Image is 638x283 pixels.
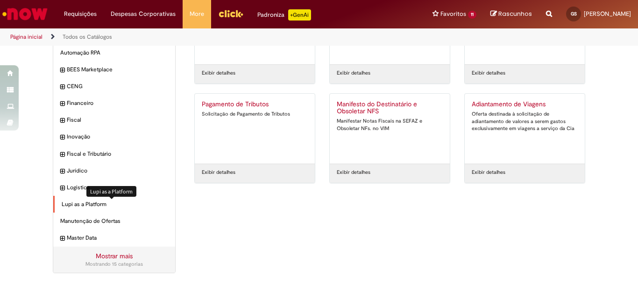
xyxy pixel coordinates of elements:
[60,66,64,75] i: expandir categoria BEES Marketplace
[190,9,204,19] span: More
[64,9,97,19] span: Requisições
[67,66,168,74] span: BEES Marketplace
[67,234,168,242] span: Master Data
[53,162,175,179] div: expandir categoria Jurídico Jurídico
[337,69,370,77] a: Exibir detalhes
[10,33,43,41] a: Página inicial
[7,28,418,46] ul: Trilhas de página
[60,261,168,268] div: Mostrando 15 categorias
[472,110,578,132] div: Oferta destinada à solicitação de adiantamento de valores a serem gastos exclusivamente em viagen...
[337,117,443,132] div: Manifestar Notas Fiscais na SEFAZ e Obsoletar NFs. no VIM
[53,111,175,129] div: expandir categoria Fiscal Fiscal
[53,78,175,95] div: expandir categoria CENG CENG
[60,133,64,142] i: expandir categoria Inovação
[111,9,176,19] span: Despesas Corporativas
[67,99,168,107] span: Financeiro
[96,252,133,260] a: Mostrar mais
[337,169,370,176] a: Exibir detalhes
[60,150,64,159] i: expandir categoria Fiscal e Tributário
[53,213,175,230] div: Manutenção de Ofertas
[584,10,631,18] span: [PERSON_NAME]
[60,116,64,125] i: expandir categoria Fiscal
[86,186,136,197] div: Lupi as a Platform
[53,145,175,163] div: expandir categoria Fiscal e Tributário Fiscal e Tributário
[257,9,311,21] div: Padroniza
[337,101,443,116] h2: Manifesto do Destinatário e Obsoletar NFS
[60,184,64,193] i: expandir categoria Logistica
[67,184,168,192] span: Logistica
[472,69,505,77] a: Exibir detalhes
[465,94,585,164] a: Adiantamento de Viagens Oferta destinada à solicitação de adiantamento de valores a serem gastos ...
[60,99,64,109] i: expandir categoria Financeiro
[498,9,532,18] span: Rascunhos
[202,169,235,176] a: Exibir detalhes
[1,5,49,23] img: ServiceNow
[53,61,175,78] div: expandir categoria BEES Marketplace BEES Marketplace
[218,7,243,21] img: click_logo_yellow_360x200.png
[67,133,168,141] span: Inovação
[440,9,466,19] span: Favoritos
[53,229,175,247] div: expandir categoria Master Data Master Data
[60,234,64,243] i: expandir categoria Master Data
[571,11,577,17] span: GS
[53,95,175,112] div: expandir categoria Financeiro Financeiro
[472,169,505,176] a: Exibir detalhes
[202,110,308,118] div: Solicitação de Pagamento de Tributos
[60,217,168,225] span: Manutenção de Ofertas
[60,167,64,176] i: expandir categoria Jurídico
[53,179,175,196] div: expandir categoria Logistica Logistica
[468,11,476,19] span: 11
[288,9,311,21] p: +GenAi
[330,94,450,164] a: Manifesto do Destinatário e Obsoletar NFS Manifestar Notas Fiscais na SEFAZ e Obsoletar NFs. no VIM
[53,44,175,62] div: Automação RPA
[53,196,175,213] div: Lupi as a Platform
[62,200,168,208] span: Lupi as a Platform
[67,167,168,175] span: Jurídico
[202,69,235,77] a: Exibir detalhes
[67,150,168,158] span: Fiscal e Tributário
[67,116,168,124] span: Fiscal
[472,101,578,108] h2: Adiantamento de Viagens
[490,10,532,19] a: Rascunhos
[195,94,315,164] a: Pagamento de Tributos Solicitação de Pagamento de Tributos
[60,49,168,57] span: Automação RPA
[67,83,168,90] span: CENG
[63,33,112,41] a: Todos os Catálogos
[202,101,308,108] h2: Pagamento de Tributos
[60,83,64,92] i: expandir categoria CENG
[53,128,175,145] div: expandir categoria Inovação Inovação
